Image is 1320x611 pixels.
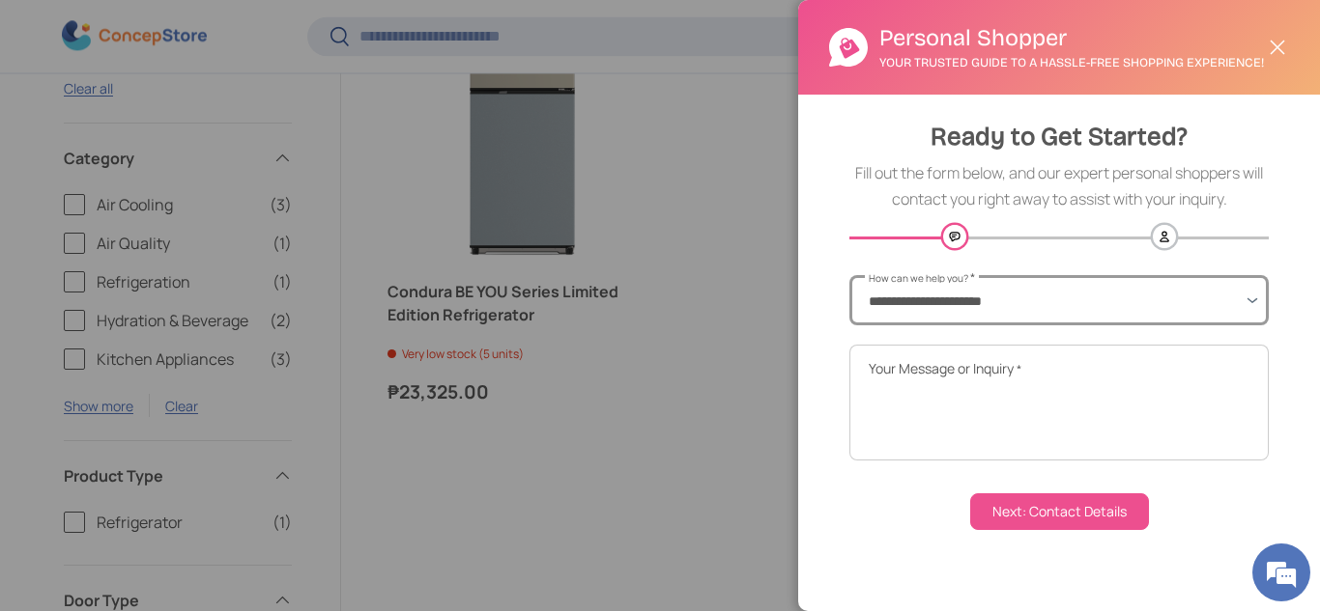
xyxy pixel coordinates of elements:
[100,108,325,133] div: Chat with us now
[849,118,1269,155] h3: Ready to Get Started?
[970,493,1149,530] button: Next: Contact Details
[10,406,368,474] textarea: Type your message and hit 'Enter'
[879,53,1264,71] p: Your trusted guide to a hassle-free shopping experience!
[112,182,267,377] span: We're online!
[849,160,1269,212] p: Fill out the form below, and our expert personal shoppers will contact you right away to assist w...
[317,10,363,56] div: Minimize live chat window
[879,23,1264,53] h2: Personal Shopper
